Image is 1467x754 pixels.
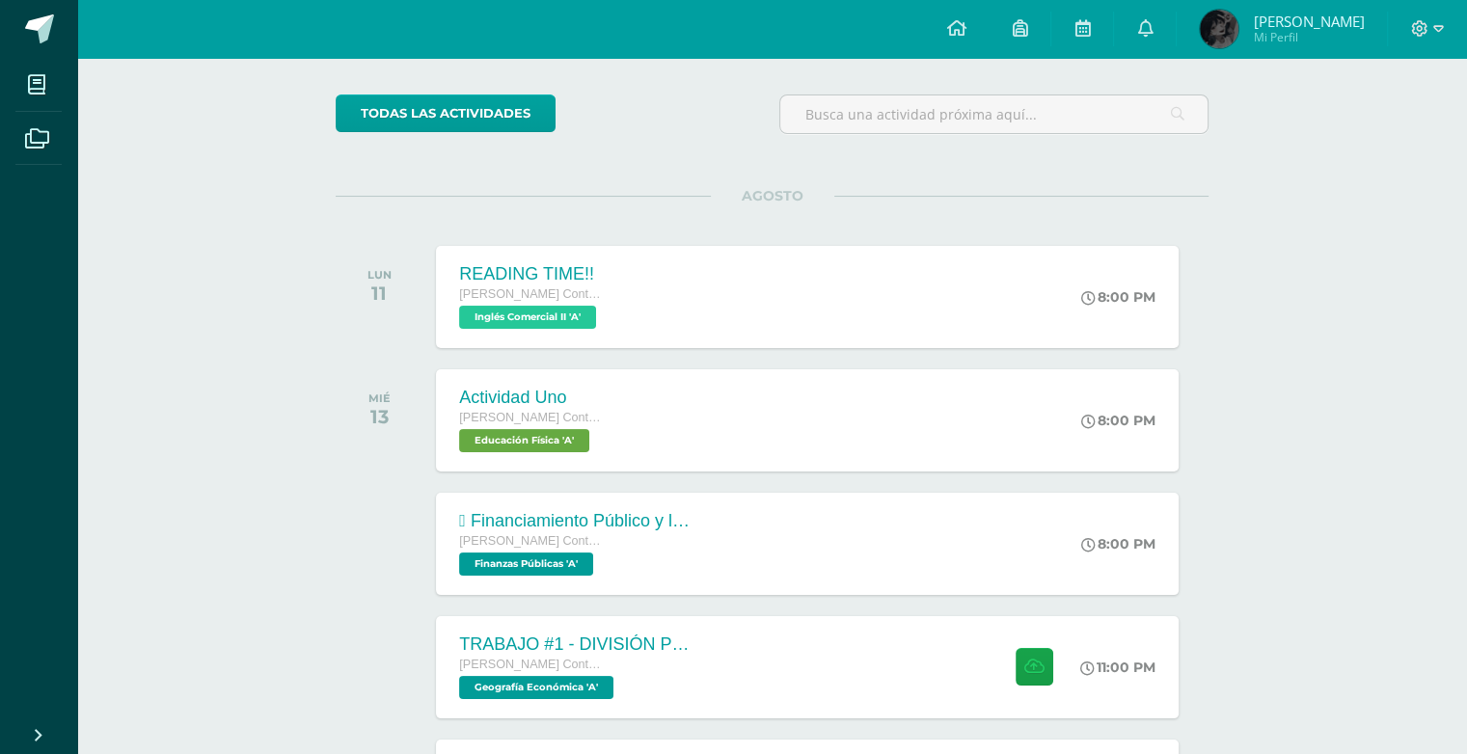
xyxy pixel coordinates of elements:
span: [PERSON_NAME] Contador con Orientación en Computación [459,658,604,671]
div: 13 [368,405,391,428]
span: [PERSON_NAME] Contador con Orientación en Computación [459,534,604,548]
span: [PERSON_NAME] Contador con Orientación en Computación [459,411,604,424]
div: MIÉ [368,391,391,405]
div: TRABAJO #1 - DIVISIÓN POLÍTICA DEL MUNDO [459,634,691,655]
a: todas las Actividades [336,94,556,132]
div: 8:00 PM [1081,288,1155,306]
div:  Financiamiento Público y la Política Económica.  Tesorería Nacional. [459,511,691,531]
div: READING TIME!! [459,264,604,284]
div: LUN [367,268,392,282]
input: Busca una actividad próxima aquí... [780,95,1208,133]
span: AGOSTO [711,187,834,204]
span: [PERSON_NAME] [1253,12,1364,31]
div: 11 [367,282,392,305]
div: Actividad Uno [459,388,604,408]
span: Geografía Económica 'A' [459,676,613,699]
span: Educación Física 'A' [459,429,589,452]
span: [PERSON_NAME] Contador con Orientación en Computación [459,287,604,301]
span: Finanzas Públicas 'A' [459,552,593,576]
span: Inglés Comercial II 'A' [459,306,596,329]
div: 8:00 PM [1081,535,1155,552]
div: 8:00 PM [1081,412,1155,429]
span: Mi Perfil [1253,29,1364,45]
img: b02d11c1ebd4f991373ec5e5e5f19be1.png [1200,10,1238,48]
div: 11:00 PM [1080,659,1155,676]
